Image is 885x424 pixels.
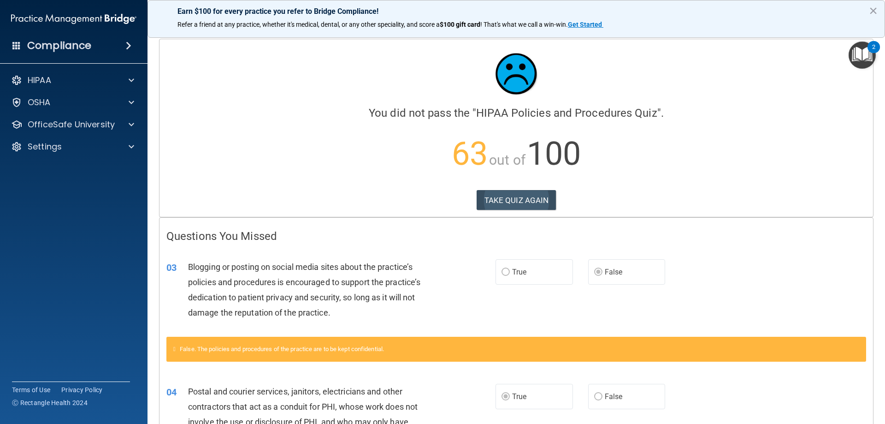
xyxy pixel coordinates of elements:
[440,21,480,28] strong: $100 gift card
[512,268,526,276] span: True
[11,141,134,152] a: Settings
[177,21,440,28] span: Refer a friend at any practice, whether it's medical, dental, or any other speciality, and score a
[476,107,657,119] span: HIPAA Policies and Procedures Quiz
[11,97,134,108] a: OSHA
[489,152,525,168] span: out of
[512,392,526,401] span: True
[489,46,544,102] img: sad_face.ecc698e2.jpg
[27,39,91,52] h4: Compliance
[477,190,556,210] button: TAKE QUIZ AGAIN
[12,385,50,394] a: Terms of Use
[28,141,62,152] p: Settings
[605,392,623,401] span: False
[177,7,855,16] p: Earn $100 for every practice you refer to Bridge Compliance!
[12,398,88,407] span: Ⓒ Rectangle Health 2024
[166,107,866,119] h4: You did not pass the " ".
[11,119,134,130] a: OfficeSafe University
[28,97,51,108] p: OSHA
[594,394,602,400] input: False
[11,75,134,86] a: HIPAA
[188,262,420,318] span: Blogging or posting on social media sites about the practice’s policies and procedures is encoura...
[452,135,488,173] span: 63
[568,21,602,28] strong: Get Started
[166,262,177,273] span: 03
[568,21,603,28] a: Get Started
[605,268,623,276] span: False
[166,387,177,398] span: 04
[28,75,51,86] p: HIPAA
[872,47,875,59] div: 2
[61,385,103,394] a: Privacy Policy
[527,135,581,173] span: 100
[869,3,878,18] button: Close
[180,346,384,352] span: False. The policies and procedures of the practice are to be kept confidential.
[480,21,568,28] span: ! That's what we call a win-win.
[501,394,510,400] input: True
[11,10,136,28] img: PMB logo
[28,119,115,130] p: OfficeSafe University
[594,269,602,276] input: False
[166,230,866,242] h4: Questions You Missed
[849,42,876,69] button: Open Resource Center, 2 new notifications
[501,269,510,276] input: True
